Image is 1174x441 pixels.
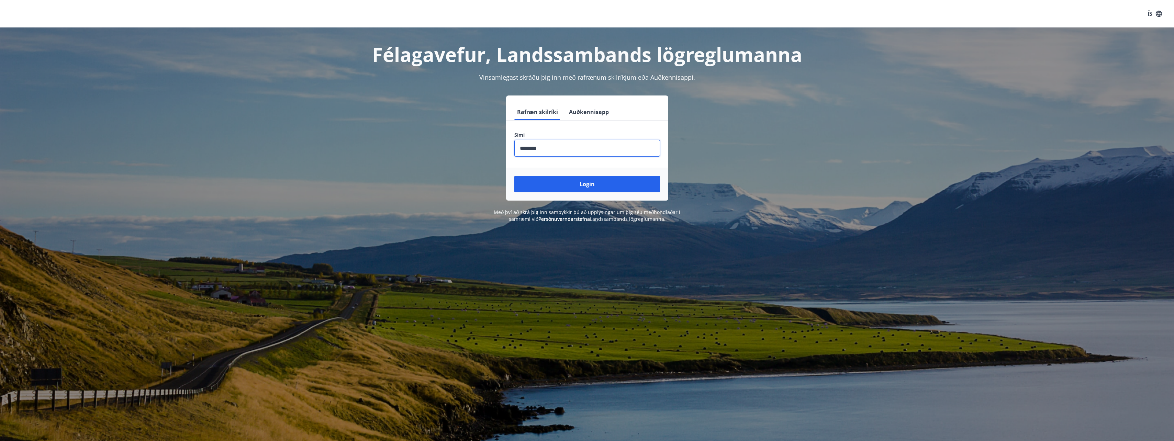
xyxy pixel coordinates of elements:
button: ÍS [1144,8,1166,20]
span: Með því að skrá þig inn samþykkir þú að upplýsingar um þig séu meðhöndlaðar í samræmi við Landssa... [494,209,680,222]
span: Vinsamlegast skráðu þig inn með rafrænum skilríkjum eða Auðkennisappi. [479,73,695,81]
button: Auðkennisapp [566,104,612,120]
button: Rafræn skilríki [514,104,561,120]
a: Persónuverndarstefna [538,216,590,222]
label: Sími [514,132,660,138]
h1: Félagavefur, Landssambands lögreglumanna [348,41,826,67]
button: Login [514,176,660,192]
